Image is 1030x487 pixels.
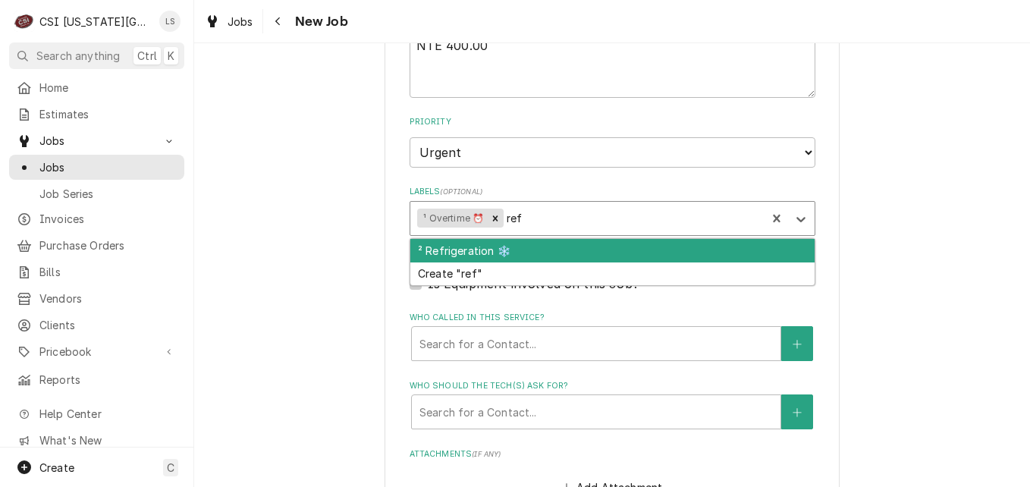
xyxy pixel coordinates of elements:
span: K [168,48,174,64]
div: Labels [410,186,815,235]
span: What's New [39,432,175,448]
div: CSI Kansas City's Avatar [14,11,35,32]
div: ² Refrigeration ❄️ [410,239,815,262]
div: Who should the tech(s) ask for? [410,380,815,429]
a: Estimates [9,102,184,127]
span: Clients [39,317,177,333]
a: Vendors [9,286,184,311]
a: Job Series [9,181,184,206]
a: Go to Jobs [9,128,184,153]
span: Ctrl [137,48,157,64]
a: Jobs [9,155,184,180]
span: Job Series [39,186,177,202]
button: Create New Contact [781,326,813,361]
label: Who should the tech(s) ask for? [410,380,815,392]
span: Reports [39,372,177,388]
span: ( optional ) [440,187,482,196]
label: Labels [410,186,815,198]
svg: Create New Contact [793,339,802,350]
a: Bills [9,259,184,284]
div: ¹ Overtime ⏰ [417,209,487,228]
a: Go to Help Center [9,401,184,426]
textarea: NTE 400.00 [410,30,815,98]
a: Jobs [199,9,259,34]
span: Create [39,461,74,474]
span: Jobs [228,14,253,30]
span: New Job [290,11,348,32]
span: Home [39,80,177,96]
label: Who called in this service? [410,312,815,324]
span: Bills [39,264,177,280]
span: Invoices [39,211,177,227]
div: Lindy Springer's Avatar [159,11,181,32]
button: Search anythingCtrlK [9,42,184,69]
a: Reports [9,367,184,392]
span: Pricebook [39,344,154,360]
a: Invoices [9,206,184,231]
span: ( if any ) [472,450,501,458]
a: Home [9,75,184,100]
span: Estimates [39,106,177,122]
div: CSI [US_STATE][GEOGRAPHIC_DATA] [39,14,151,30]
a: Clients [9,313,184,338]
a: Go to Pricebook [9,339,184,364]
span: C [167,460,174,476]
span: Help Center [39,406,175,422]
div: Remove ¹ Overtime ⏰ [487,209,504,228]
div: Who called in this service? [410,312,815,361]
div: LS [159,11,181,32]
label: Priority [410,116,815,128]
a: Go to What's New [9,428,184,453]
a: Purchase Orders [9,233,184,258]
span: Jobs [39,159,177,175]
div: Technician Instructions [410,8,815,97]
div: Priority [410,116,815,167]
span: Purchase Orders [39,237,177,253]
span: Search anything [36,48,120,64]
div: Create "ref" [410,262,815,286]
svg: Create New Contact [793,407,802,418]
button: Navigate back [266,9,290,33]
div: C [14,11,35,32]
span: Jobs [39,133,154,149]
span: Vendors [39,291,177,306]
button: Create New Contact [781,394,813,429]
label: Attachments [410,448,815,460]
